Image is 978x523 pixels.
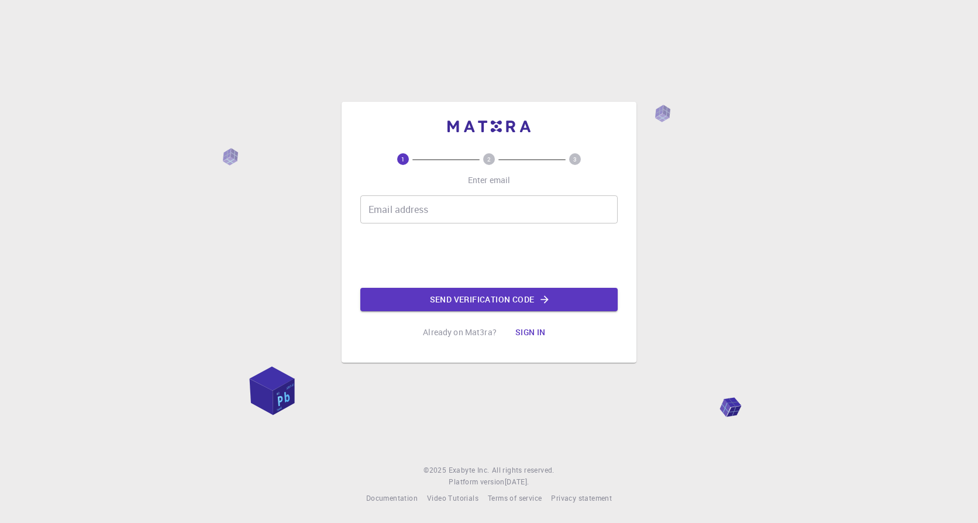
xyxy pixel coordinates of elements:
span: Terms of service [488,493,542,503]
a: Documentation [366,493,418,504]
span: Platform version [449,476,504,488]
p: Already on Mat3ra? [423,326,497,338]
p: Enter email [468,174,511,186]
a: Privacy statement [551,493,612,504]
button: Sign in [506,321,555,344]
a: [DATE]. [505,476,529,488]
span: Exabyte Inc. [449,465,490,474]
text: 1 [401,155,405,163]
span: [DATE] . [505,477,529,486]
iframe: reCAPTCHA [400,233,578,278]
a: Exabyte Inc. [449,464,490,476]
a: Video Tutorials [427,493,478,504]
span: © 2025 [423,464,448,476]
a: Terms of service [488,493,542,504]
span: All rights reserved. [492,464,555,476]
span: Video Tutorials [427,493,478,503]
button: Send verification code [360,288,618,311]
text: 2 [487,155,491,163]
text: 3 [573,155,577,163]
span: Privacy statement [551,493,612,503]
span: Documentation [366,493,418,503]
